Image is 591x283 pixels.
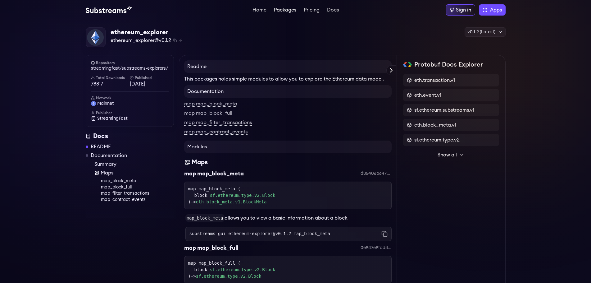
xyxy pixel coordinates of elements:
[97,100,114,107] span: mainnet
[184,244,196,252] div: map
[179,39,182,42] button: Copy .spkg link to clipboard
[173,39,177,42] button: Copy package name and version
[188,260,388,280] div: map map_block_full ( )
[184,141,392,153] h4: Modules
[97,115,128,122] span: StreamingFast
[361,170,392,177] div: d35406b647b264577e288fdbc0b90aec9f67c5b9
[184,129,248,135] a: map map_contract_events
[184,120,252,126] a: map map_filter_transactions
[465,27,506,37] div: v0.1.2 (Latest)
[91,115,169,122] a: StreamingFast
[210,192,275,199] a: sf.ethereum.type.v2.Block
[196,274,261,279] a: sf.ethereum.type.v2.Block
[91,95,169,100] h6: Network
[184,169,196,178] div: map
[91,61,95,65] img: github
[91,100,169,107] a: mainnet
[438,151,457,159] span: Show all
[403,149,499,161] button: Show all
[414,106,474,114] span: sf.ethereum.substreams.v1
[91,152,127,159] a: Documentation
[191,199,266,204] span: ->
[184,60,392,73] h4: Readme
[101,190,174,197] a: map_filter_transactions
[414,77,455,84] span: eth.transaction.v1
[86,6,132,14] img: Substream's logo
[91,110,169,115] h6: Publisher
[381,231,388,237] button: Copy command to clipboard
[189,231,330,237] code: substreams gui ethereum-explorer@v0.1.2 map_block_meta
[446,4,475,16] a: Sign in
[91,60,169,65] h6: Repository
[194,192,388,199] div: block
[490,6,502,14] span: Apps
[111,37,171,44] span: ethereum_explorer@v0.1.2
[188,186,388,205] div: map map_block_meta ( )
[414,121,456,129] span: eth.block_meta.v1
[251,7,268,14] a: Home
[94,170,99,175] img: Map icon
[414,136,460,144] span: sf.ethereum.type.v2
[91,80,130,88] span: 78817
[414,91,441,99] span: eth.event.v1
[91,65,169,72] a: streamingfast/substreams-explorers/
[130,80,169,88] span: [DATE]
[185,214,225,222] code: map_block_meta
[91,143,111,151] a: README
[94,160,174,168] a: Summary
[456,6,471,14] div: Sign in
[130,75,169,80] h6: Published
[185,214,392,222] p: allows you to view a basic information about a block
[197,244,239,252] div: map_block_full
[326,7,340,14] a: Docs
[184,85,392,98] h4: Documentation
[192,158,208,167] div: Maps
[101,178,174,184] a: map_block_meta
[184,158,190,167] img: Maps icon
[86,28,105,47] img: Package Logo
[191,274,261,279] span: ->
[197,169,244,178] div: map_block_meta
[302,7,321,14] a: Pricing
[196,199,267,204] a: eth.block_meta.v1.BlockMeta
[210,267,275,273] a: sf.ethereum.type.v2.Block
[101,184,174,190] a: map_block_full
[194,267,388,273] div: block
[184,101,237,107] a: map map_block_meta
[101,197,174,203] a: map_contract_events
[361,245,392,251] div: 0e947e9fdd4af3c137ff850907b090aa12b469bb
[184,75,392,83] p: This packages holds simple modules to allow you to explore the Ethereum data model.
[111,28,182,37] div: ethereum_explorer
[414,60,483,69] h2: Protobuf Docs Explorer
[94,169,174,177] a: Maps
[86,132,174,141] div: Docs
[184,111,232,116] a: map map_block_full
[91,101,96,106] img: mainnet
[273,7,298,14] a: Packages
[91,75,130,80] h6: Total Downloads
[403,62,412,67] img: Protobuf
